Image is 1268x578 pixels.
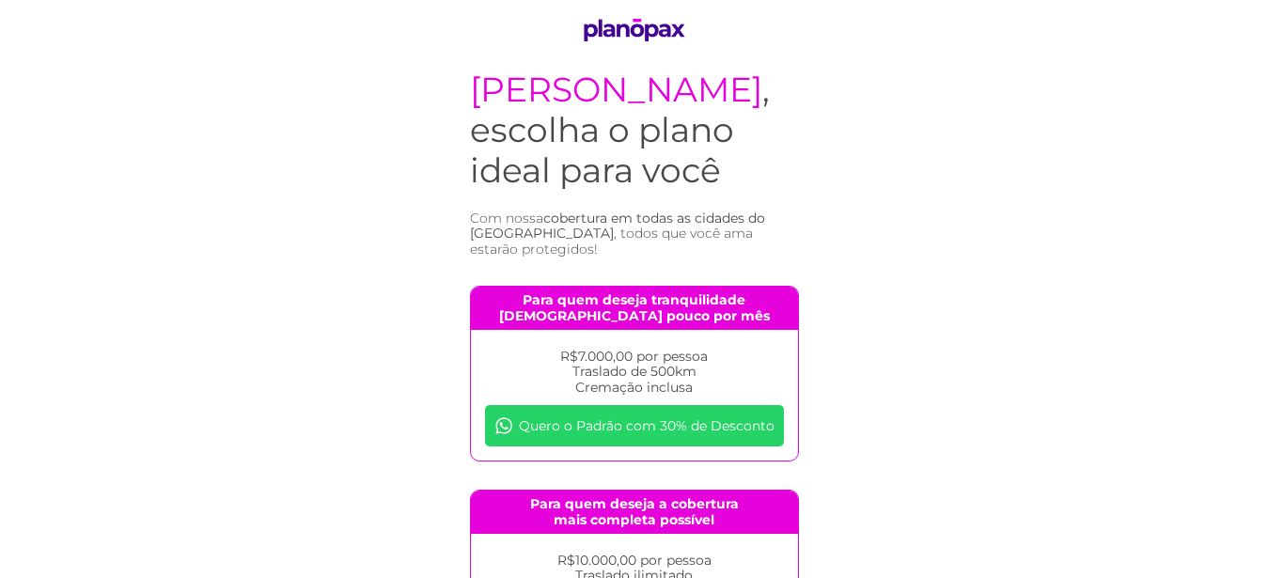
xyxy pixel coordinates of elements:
span: [PERSON_NAME] [470,69,762,110]
h3: Com nossa , todos que você ama estarão protegidos! [470,211,799,258]
h4: Para quem deseja a cobertura mais completa possível [471,491,798,534]
a: Quero o Padrão com 30% de Desconto [485,405,784,446]
h4: Para quem deseja tranquilidade [DEMOGRAPHIC_DATA] pouco por mês [471,287,798,330]
p: R$7.000,00 por pessoa Traslado de 500km Cremação inclusa [485,349,784,396]
span: cobertura em todas as cidades do [GEOGRAPHIC_DATA] [470,210,765,242]
img: whatsapp [494,416,513,435]
h1: , escolha o plano ideal para você [470,70,799,192]
img: logo PlanoPax [577,19,692,41]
